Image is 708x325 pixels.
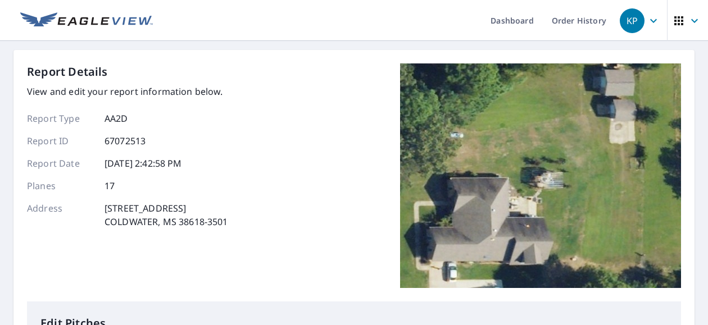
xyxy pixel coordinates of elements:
img: Top image [400,63,681,288]
p: [DATE] 2:42:58 PM [105,157,182,170]
p: Report ID [27,134,94,148]
div: KP [620,8,645,33]
p: Report Details [27,63,108,80]
p: Address [27,202,94,228]
p: AA2D [105,112,128,125]
p: Report Type [27,112,94,125]
p: Planes [27,179,94,193]
p: [STREET_ADDRESS] COLDWATER, MS 38618-3501 [105,202,228,228]
p: 67072513 [105,134,146,148]
p: View and edit your report information below. [27,85,228,98]
p: Report Date [27,157,94,170]
p: 17 [105,179,115,193]
img: EV Logo [20,12,153,29]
